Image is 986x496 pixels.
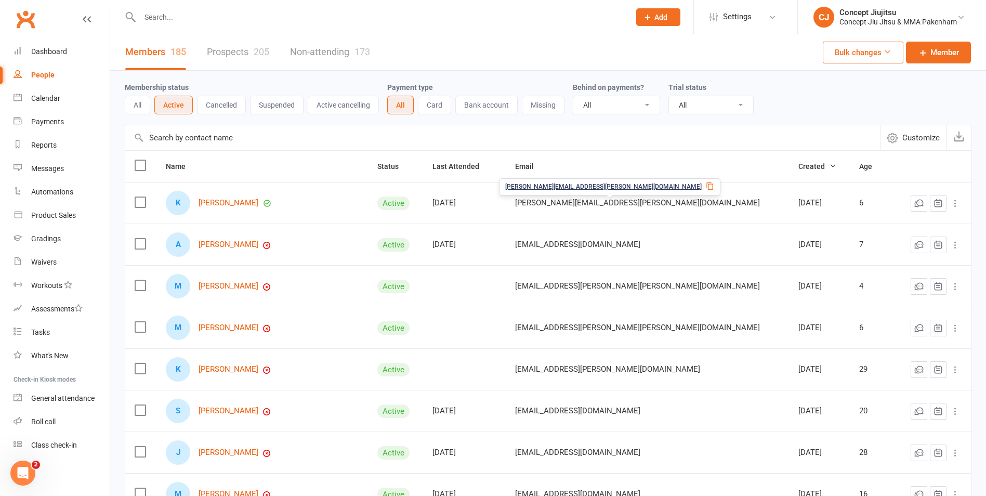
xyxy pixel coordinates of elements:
[859,199,887,207] div: 6
[31,71,55,79] div: People
[377,446,410,460] div: Active
[432,240,496,249] div: [DATE]
[31,234,61,243] div: Gradings
[125,83,189,92] label: Membership status
[798,365,840,374] div: [DATE]
[14,434,110,457] a: Class kiosk mode
[254,46,269,57] div: 205
[902,132,940,144] span: Customize
[432,407,496,415] div: [DATE]
[859,240,887,249] div: 7
[31,417,56,426] div: Roll call
[798,448,840,457] div: [DATE]
[31,351,69,360] div: What's New
[418,96,451,114] button: Card
[798,199,840,207] div: [DATE]
[12,6,38,32] a: Clubworx
[823,42,903,63] button: Bulk changes
[166,160,197,173] button: Name
[880,125,946,150] button: Customize
[813,7,834,28] div: CJ
[377,321,410,335] div: Active
[906,42,971,63] a: Member
[199,282,258,291] a: [PERSON_NAME]
[31,305,83,313] div: Assessments
[432,160,491,173] button: Last Attended
[14,204,110,227] a: Product Sales
[166,399,190,423] div: Safa
[166,274,190,298] div: Madison
[432,448,496,457] div: [DATE]
[839,17,957,27] div: Concept Jiu Jitsu & MMA Pakenham
[125,34,186,70] a: Members185
[859,323,887,332] div: 6
[515,160,545,173] button: Email
[308,96,379,114] button: Active cancelling
[166,316,190,340] div: Matilda
[137,10,623,24] input: Search...
[798,282,840,291] div: [DATE]
[207,34,269,70] a: Prospects205
[14,40,110,63] a: Dashboard
[166,357,190,382] div: Kieren
[197,96,246,114] button: Cancelled
[14,251,110,274] a: Waivers
[798,323,840,332] div: [DATE]
[31,141,57,149] div: Reports
[723,5,752,29] span: Settings
[31,188,73,196] div: Automations
[31,211,76,219] div: Product Sales
[14,180,110,204] a: Automations
[166,440,190,465] div: Jack
[170,46,186,57] div: 185
[515,193,760,213] span: [PERSON_NAME][EMAIL_ADDRESS][PERSON_NAME][DOMAIN_NAME]
[377,160,410,173] button: Status
[14,157,110,180] a: Messages
[387,83,433,92] label: Payment type
[859,448,887,457] div: 28
[859,282,887,291] div: 4
[377,404,410,418] div: Active
[166,162,197,171] span: Name
[199,365,258,374] a: [PERSON_NAME]
[14,87,110,110] a: Calendar
[14,134,110,157] a: Reports
[515,401,640,421] span: [EMAIL_ADDRESS][DOMAIN_NAME]
[654,13,667,21] span: Add
[14,63,110,87] a: People
[166,191,190,215] div: Kahlani
[387,96,414,114] button: All
[432,162,491,171] span: Last Attended
[199,323,258,332] a: [PERSON_NAME]
[14,227,110,251] a: Gradings
[798,162,836,171] span: Created
[505,182,702,192] span: [PERSON_NAME][EMAIL_ADDRESS][PERSON_NAME][DOMAIN_NAME]
[14,321,110,344] a: Tasks
[290,34,370,70] a: Non-attending173
[199,407,258,415] a: [PERSON_NAME]
[515,276,760,296] span: [EMAIL_ADDRESS][PERSON_NAME][PERSON_NAME][DOMAIN_NAME]
[31,394,95,402] div: General attendance
[31,94,60,102] div: Calendar
[14,410,110,434] a: Roll call
[455,96,518,114] button: Bank account
[377,162,410,171] span: Status
[515,442,640,462] span: [EMAIL_ADDRESS][DOMAIN_NAME]
[377,363,410,376] div: Active
[31,281,62,290] div: Workouts
[859,407,887,415] div: 20
[668,83,706,92] label: Trial status
[31,441,77,449] div: Class check-in
[515,318,760,337] span: [EMAIL_ADDRESS][PERSON_NAME][PERSON_NAME][DOMAIN_NAME]
[377,280,410,293] div: Active
[166,232,190,257] div: Arya
[199,199,258,207] a: [PERSON_NAME]
[14,110,110,134] a: Payments
[354,46,370,57] div: 173
[798,160,836,173] button: Created
[32,461,40,469] span: 2
[859,162,884,171] span: Age
[199,448,258,457] a: [PERSON_NAME]
[14,387,110,410] a: General attendance kiosk mode
[10,461,35,486] iframe: Intercom live chat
